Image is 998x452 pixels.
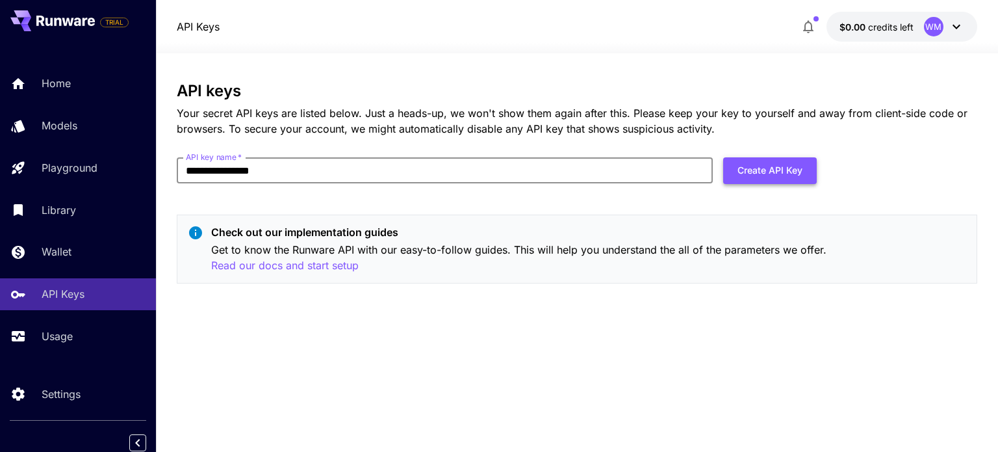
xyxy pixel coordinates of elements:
label: API key name [186,152,242,163]
nav: breadcrumb [177,19,220,34]
p: Usage [42,328,73,344]
p: Get to know the Runware API with our easy-to-follow guides. This will help you understand the all... [211,242,966,274]
span: Add your payment card to enable full platform functionality. [100,14,129,30]
button: $0.00WM [826,12,977,42]
p: Playground [42,160,97,176]
span: TRIAL [101,18,128,27]
button: Read our docs and start setup [211,258,359,274]
p: Settings [42,386,81,402]
div: $0.00 [839,20,914,34]
p: API Keys [42,286,84,302]
span: credits left [868,21,914,33]
h3: API keys [177,82,977,100]
span: $0.00 [839,21,868,33]
p: Your secret API keys are listed below. Just a heads-up, we won't show them again after this. Plea... [177,105,977,137]
a: API Keys [177,19,220,34]
p: Check out our implementation guides [211,224,966,240]
div: WM [924,17,943,36]
p: Wallet [42,244,71,259]
button: Create API Key [723,157,817,184]
p: Library [42,202,76,218]
p: Home [42,75,71,91]
button: Collapse sidebar [129,434,146,451]
p: Models [42,118,77,133]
